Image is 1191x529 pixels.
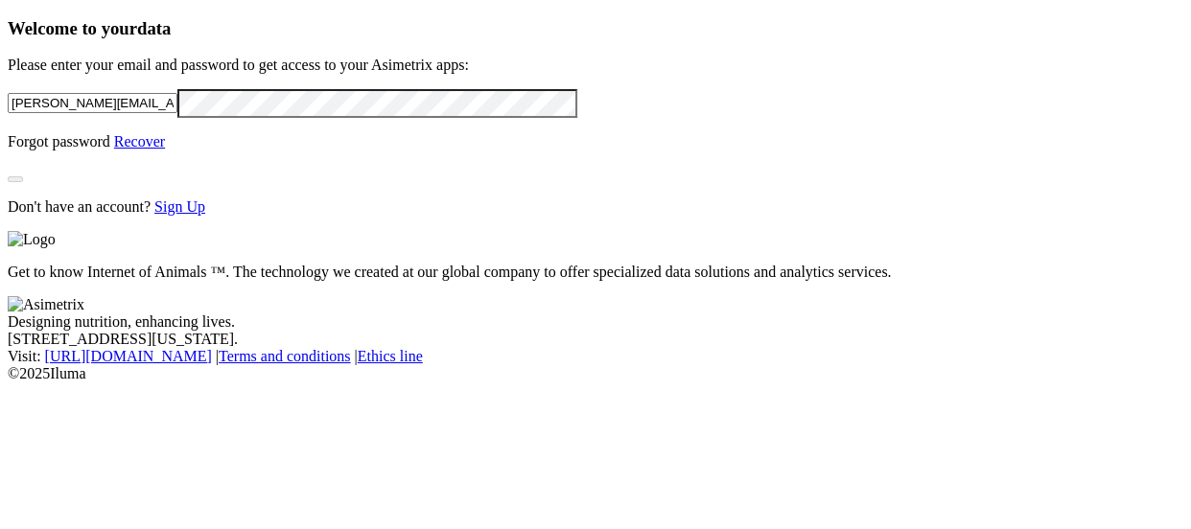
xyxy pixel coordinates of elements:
a: Sign Up [154,198,205,215]
input: Your email [8,93,177,113]
p: Forgot password [8,133,1183,150]
a: Ethics line [358,348,423,364]
p: Don't have an account? [8,198,1183,216]
img: Logo [8,231,56,248]
img: Asimetrix [8,296,84,313]
p: Please enter your email and password to get access to your Asimetrix apps: [8,57,1183,74]
a: Recover [114,133,165,149]
div: © 2025 Iluma [8,365,1183,382]
div: [STREET_ADDRESS][US_STATE]. [8,331,1183,348]
div: Visit : | | [8,348,1183,365]
div: Designing nutrition, enhancing lives. [8,313,1183,331]
p: Get to know Internet of Animals ™. The technology we created at our global company to offer speci... [8,264,1183,281]
h3: Welcome to your [8,18,1183,39]
span: data [137,18,171,38]
a: Terms and conditions [219,348,351,364]
a: [URL][DOMAIN_NAME] [45,348,212,364]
